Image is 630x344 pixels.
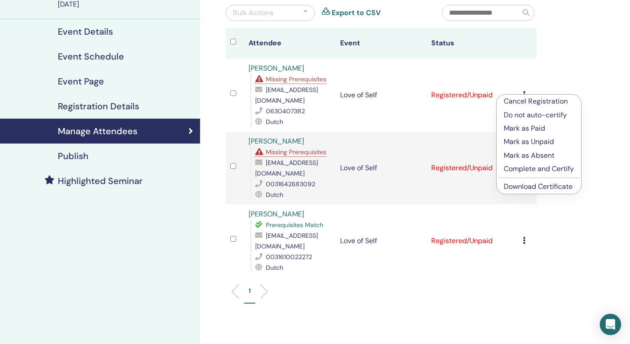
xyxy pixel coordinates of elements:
h4: Manage Attendees [58,126,137,136]
h4: Registration Details [58,101,139,112]
td: Love of Self [336,204,427,277]
p: Complete and Certify [504,164,574,174]
span: Prerequisites Match [266,221,323,229]
td: Love of Self [336,59,427,132]
p: Mark as Absent [504,150,574,161]
a: [PERSON_NAME] [249,64,304,73]
span: [EMAIL_ADDRESS][DOMAIN_NAME] [255,232,318,250]
span: Missing Prerequisites [266,148,326,156]
div: Bulk Actions [233,8,273,18]
a: [PERSON_NAME] [249,136,304,146]
span: Dutch [266,191,283,199]
span: 0630407382 [266,107,305,115]
h4: Event Page [58,76,104,87]
span: 0031642683092 [266,180,315,188]
p: Mark as Paid [504,123,574,134]
a: Export to CSV [332,8,381,18]
th: Status [427,28,518,59]
a: [PERSON_NAME] [249,209,304,219]
p: Do not auto-certify [504,110,574,120]
span: Missing Prerequisites [266,75,326,83]
div: Open Intercom Messenger [600,314,621,335]
a: Download Certificate [504,182,573,191]
h4: Event Details [58,26,113,37]
span: Dutch [266,264,283,272]
th: Attendee [244,28,335,59]
h4: Highlighted Seminar [58,176,143,186]
p: Cancel Registration [504,96,574,107]
h4: Event Schedule [58,51,124,62]
span: 0031610022272 [266,253,312,261]
p: 1 [249,286,251,296]
span: Dutch [266,118,283,126]
td: Love of Self [336,132,427,204]
p: Mark as Unpaid [504,136,574,147]
span: [EMAIL_ADDRESS][DOMAIN_NAME] [255,86,318,104]
span: [EMAIL_ADDRESS][DOMAIN_NAME] [255,159,318,177]
th: Event [336,28,427,59]
h4: Publish [58,151,88,161]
